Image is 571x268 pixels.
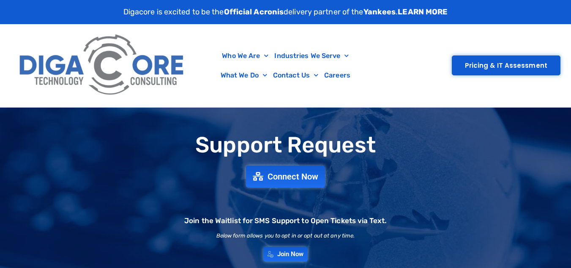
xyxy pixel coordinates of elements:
a: LEARN MORE [398,7,448,17]
span: Connect Now [268,172,318,181]
strong: Official Acronis [224,7,284,17]
a: Connect Now [246,166,325,188]
a: Industries We Serve [271,46,352,66]
nav: Menu [194,46,377,85]
a: Pricing & IT Assessment [452,55,560,75]
h1: Support Request [4,133,567,157]
a: Join Now [263,247,308,262]
a: What We Do [218,66,270,85]
strong: Yankees [363,7,396,17]
img: Digacore Logo [15,28,190,103]
span: Join Now [277,251,304,257]
h2: Below form allows you to opt in or opt out at any time. [216,233,355,238]
span: Pricing & IT Assessment [465,62,547,69]
p: Digacore is excited to be the delivery partner of the . [123,6,448,18]
a: Who We Are [219,46,271,66]
h2: Join the Waitlist for SMS Support to Open Tickets via Text. [184,217,387,224]
a: Contact Us [270,66,321,85]
a: Careers [321,66,353,85]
